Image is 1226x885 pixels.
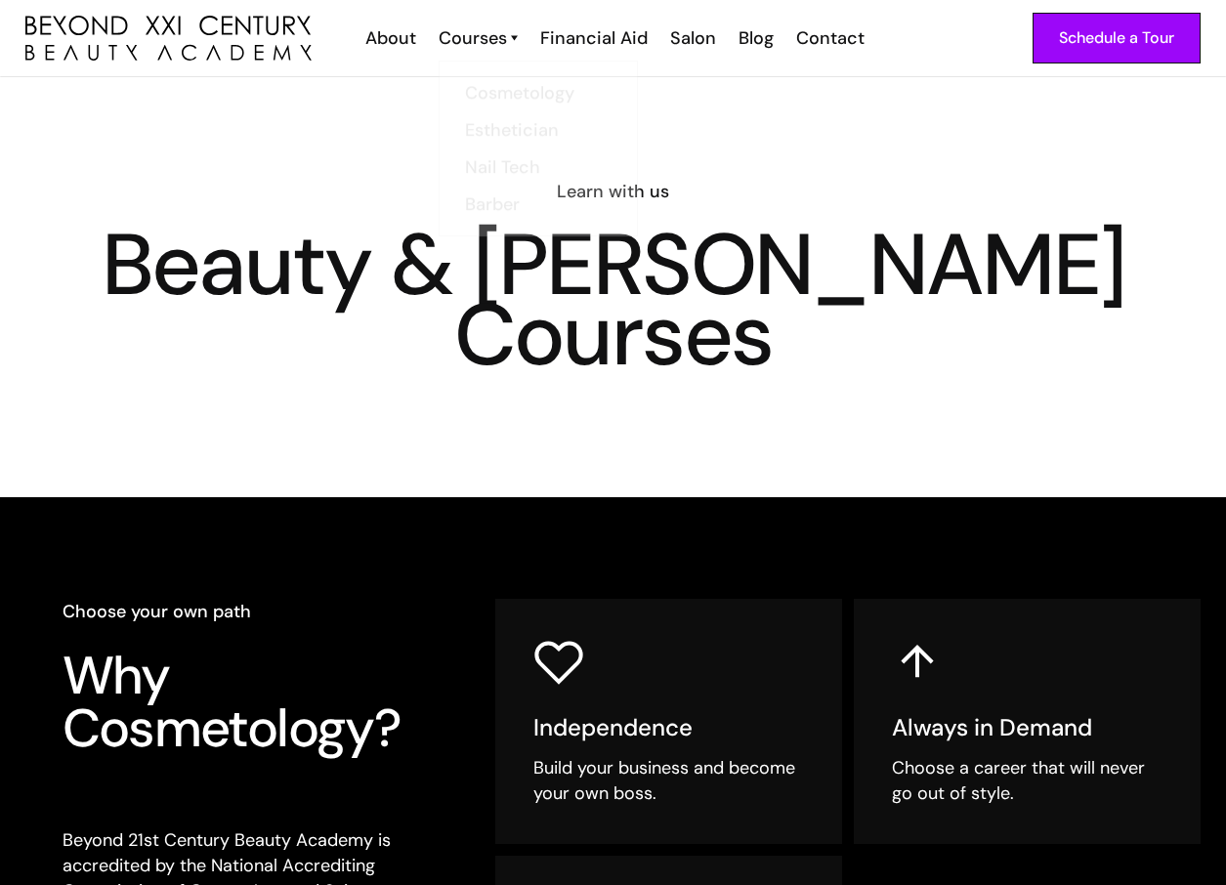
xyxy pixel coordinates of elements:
[783,25,874,51] a: Contact
[892,755,1163,806] div: Choose a career that will never go out of style.
[533,637,584,688] img: heart icon
[465,111,612,148] a: Esthetician
[25,179,1201,204] h6: Learn with us
[533,713,804,742] h5: Independence
[465,186,612,223] a: Barber
[25,16,312,61] a: home
[657,25,726,51] a: Salon
[25,16,312,61] img: beyond 21st century beauty academy logo
[439,51,638,227] nav: Courses
[439,25,507,51] div: Courses
[739,25,774,51] div: Blog
[25,230,1201,370] h1: Beauty & [PERSON_NAME] Courses
[365,25,416,51] div: About
[670,25,716,51] div: Salon
[540,25,648,51] div: Financial Aid
[892,637,943,688] img: up arrow
[63,599,444,624] h6: Choose your own path
[726,25,783,51] a: Blog
[1033,13,1201,63] a: Schedule a Tour
[439,25,518,51] a: Courses
[533,755,804,806] div: Build your business and become your own boss.
[465,148,612,186] a: Nail Tech
[1059,25,1174,51] div: Schedule a Tour
[63,650,444,755] h3: Why Cosmetology?
[892,713,1163,742] h5: Always in Demand
[796,25,865,51] div: Contact
[528,25,657,51] a: Financial Aid
[353,25,426,51] a: About
[465,74,612,111] a: Cosmetology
